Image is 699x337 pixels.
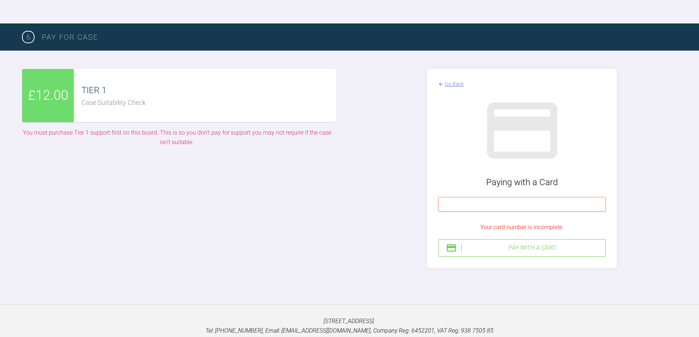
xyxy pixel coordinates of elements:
[12,316,687,335] p: [STREET_ADDRESS]. Tel: [PHONE_NUMBER], Email: [EMAIL_ADDRESS][DOMAIN_NAME], Company Reg: 6452201,...
[438,80,444,88] img: arrowBack.f0745bb9.svg
[438,223,606,232] div: Your card number is incomplete.
[22,31,34,43] span: 6
[461,243,602,253] div: Pay with a Card
[81,98,335,108] div: Case Suitability Check
[81,83,335,97] div: TIER 1
[28,85,68,106] span: £12.00
[438,175,606,189] div: Paying with a Card
[445,80,464,88] div: Go Back
[22,128,332,147] div: You must purchase Tier 1 support first on this board. This is so you don't pay for support you ma...
[446,242,457,253] img: stripeIcon.ae7d7783.svg
[42,31,677,43] h3: PAY FOR CASE
[443,201,601,208] iframe: Secure card payment input frame
[480,88,564,173] img: stripeGray.902526a8.svg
